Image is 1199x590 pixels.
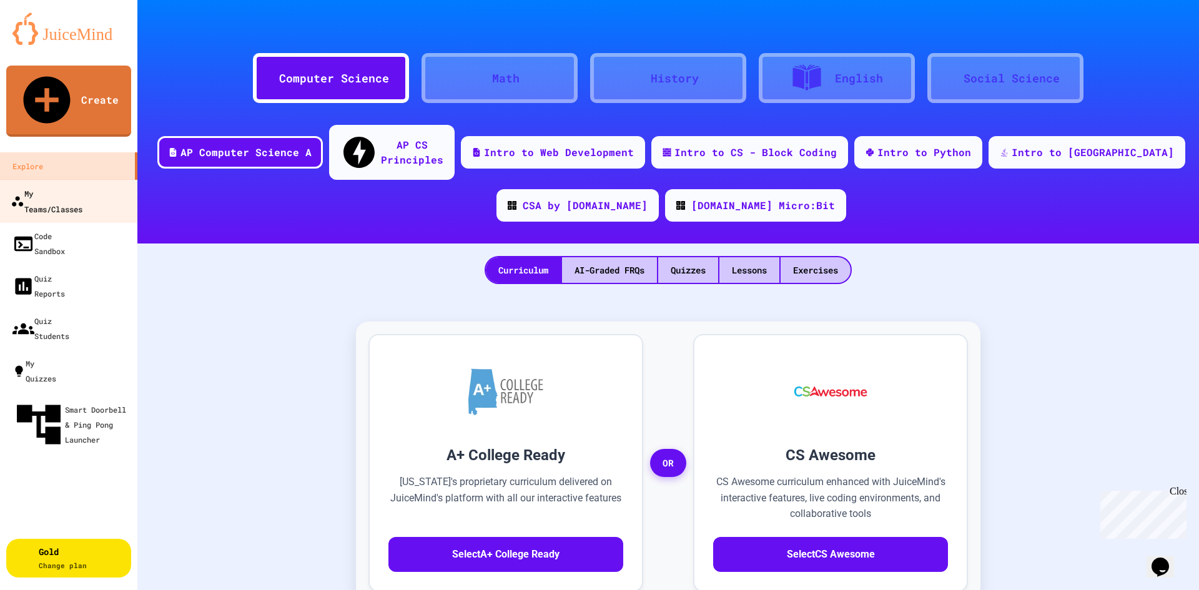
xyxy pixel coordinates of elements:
[484,145,634,160] div: Intro to Web Development
[6,66,131,137] a: Create
[835,70,883,87] div: English
[6,539,131,578] button: GoldChange plan
[388,537,623,572] button: SelectA+ College Ready
[279,70,389,87] div: Computer Science
[492,70,520,87] div: Math
[674,145,837,160] div: Intro to CS - Block Coding
[1095,486,1187,539] iframe: chat widget
[486,257,561,283] div: Curriculum
[12,271,65,301] div: Quiz Reports
[12,159,43,174] div: Explore
[562,257,657,283] div: AI-Graded FRQs
[691,198,835,213] div: [DOMAIN_NAME] Micro:Bit
[5,5,86,79] div: Chat with us now!Close
[964,70,1060,87] div: Social Science
[523,198,648,213] div: CSA by [DOMAIN_NAME]
[11,185,82,216] div: My Teams/Classes
[12,313,69,343] div: Quiz Students
[650,449,686,478] span: OR
[651,70,699,87] div: History
[1147,540,1187,578] iframe: chat widget
[12,398,132,451] div: Smart Doorbell & Ping Pong Launcher
[12,229,65,258] div: Code Sandbox
[39,561,87,570] span: Change plan
[877,145,971,160] div: Intro to Python
[781,257,851,283] div: Exercises
[39,545,87,571] div: Gold
[12,12,125,45] img: logo-orange.svg
[180,145,312,160] div: AP Computer Science A
[713,444,948,466] h3: CS Awesome
[468,368,543,415] img: A+ College Ready
[713,537,948,572] button: SelectCS Awesome
[388,444,623,466] h3: A+ College Ready
[782,354,880,429] img: CS Awesome
[658,257,718,283] div: Quizzes
[713,474,948,522] p: CS Awesome curriculum enhanced with JuiceMind's interactive features, live coding environments, a...
[388,474,623,522] p: [US_STATE]'s proprietary curriculum delivered on JuiceMind's platform with all our interactive fe...
[1012,145,1174,160] div: Intro to [GEOGRAPHIC_DATA]
[12,356,56,386] div: My Quizzes
[676,201,685,210] img: CODE_logo_RGB.png
[719,257,779,283] div: Lessons
[381,137,443,167] div: AP CS Principles
[508,201,516,210] img: CODE_logo_RGB.png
